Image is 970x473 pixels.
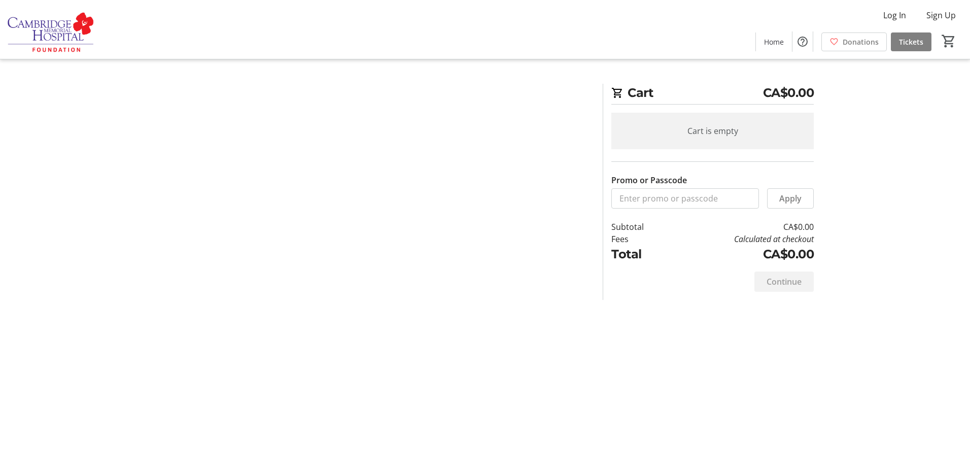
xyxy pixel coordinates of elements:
[843,37,879,47] span: Donations
[763,84,814,102] span: CA$0.00
[899,37,923,47] span: Tickets
[792,31,813,52] button: Help
[670,233,814,245] td: Calculated at checkout
[611,174,687,186] label: Promo or Passcode
[756,32,792,51] a: Home
[926,9,956,21] span: Sign Up
[883,9,906,21] span: Log In
[670,245,814,263] td: CA$0.00
[764,37,784,47] span: Home
[6,4,96,55] img: Cambridge Memorial Hospital Foundation's Logo
[821,32,887,51] a: Donations
[875,7,914,23] button: Log In
[611,233,670,245] td: Fees
[779,192,802,205] span: Apply
[940,32,958,50] button: Cart
[611,84,814,105] h2: Cart
[611,245,670,263] td: Total
[611,188,759,209] input: Enter promo or passcode
[767,188,814,209] button: Apply
[918,7,964,23] button: Sign Up
[670,221,814,233] td: CA$0.00
[611,221,670,233] td: Subtotal
[891,32,931,51] a: Tickets
[611,113,814,149] div: Cart is empty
